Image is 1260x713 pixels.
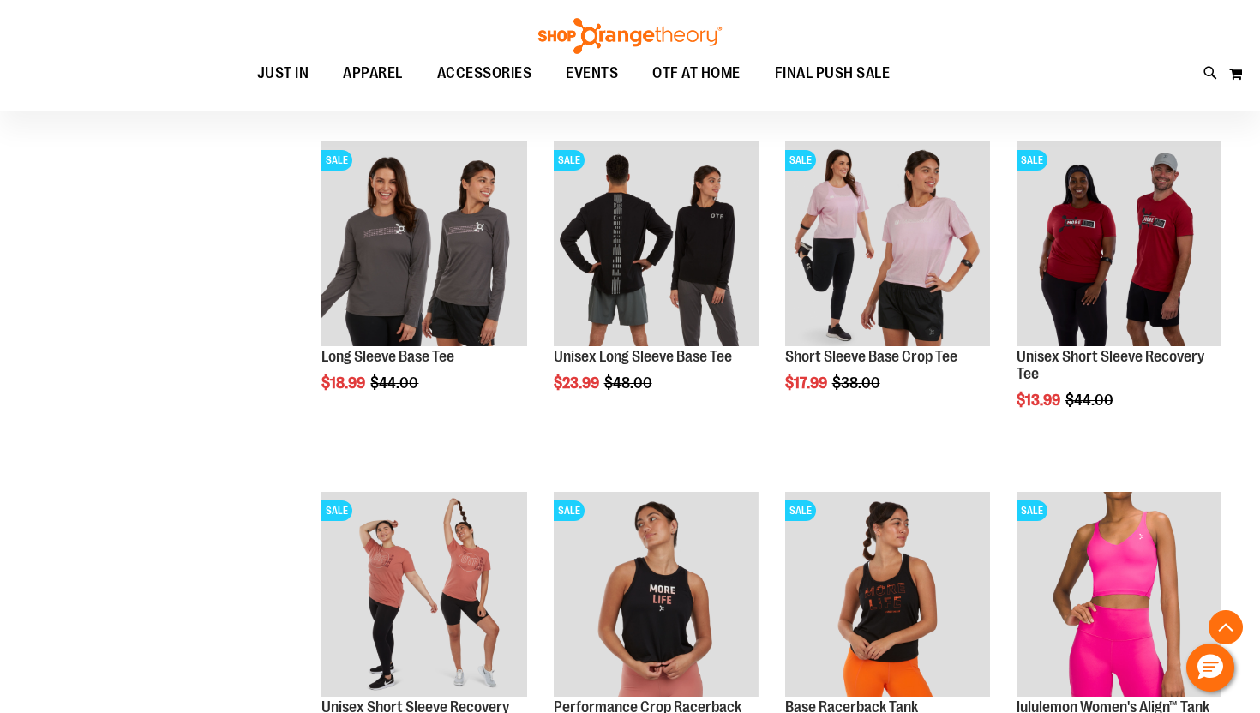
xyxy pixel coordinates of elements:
span: $38.00 [832,374,883,392]
span: $44.00 [370,374,421,392]
span: $17.99 [785,374,830,392]
span: $23.99 [554,374,602,392]
a: Product image for Unisex Short Sleeve Recovery TeeSALE [321,492,526,699]
div: product [545,133,767,435]
div: product [1008,133,1230,452]
a: Long Sleeve Base Tee [321,348,454,365]
a: Product image for Unisex Long Sleeve Base TeeSALE [554,141,759,349]
a: Product image for Performance Crop Racerback TankSALE [554,492,759,699]
a: Short Sleeve Base Crop Tee [785,348,957,365]
a: Product image for Short Sleeve Base Crop TeeSALE [785,141,990,349]
span: $18.99 [321,374,368,392]
div: product [313,133,535,435]
img: Product image for lululemon Womens Align Tank [1017,492,1221,697]
button: Hello, have a question? Let’s chat. [1186,644,1234,692]
a: EVENTS [549,54,635,93]
span: JUST IN [257,54,309,93]
a: Product image for Long Sleeve Base TeeSALE [321,141,526,349]
img: Product image for Long Sleeve Base Tee [321,141,526,346]
img: Product image for Performance Crop Racerback Tank [554,492,759,697]
span: SALE [554,150,585,171]
img: Product image for Short Sleeve Base Crop Tee [785,141,990,346]
span: SALE [321,150,352,171]
a: Product image for Unisex SS Recovery TeeSALE [1017,141,1221,349]
span: EVENTS [566,54,618,93]
img: Shop Orangetheory [536,18,724,54]
a: Unisex Long Sleeve Base Tee [554,348,732,365]
span: OTF AT HOME [652,54,741,93]
img: Product image for Unisex Short Sleeve Recovery Tee [321,492,526,697]
img: Product image for Unisex SS Recovery Tee [1017,141,1221,346]
a: Product image for Base Racerback TankSALE [785,492,990,699]
span: $13.99 [1017,392,1063,409]
a: JUST IN [240,54,327,93]
a: FINAL PUSH SALE [758,54,908,93]
span: APPAREL [343,54,403,93]
span: SALE [785,500,816,521]
span: ACCESSORIES [437,54,532,93]
a: APPAREL [326,54,420,93]
span: SALE [321,500,352,521]
span: SALE [785,150,816,171]
span: SALE [1017,150,1047,171]
img: Product image for Base Racerback Tank [785,492,990,697]
span: SALE [1017,500,1047,521]
img: Product image for Unisex Long Sleeve Base Tee [554,141,759,346]
span: $48.00 [604,374,655,392]
span: SALE [554,500,585,521]
a: Product image for lululemon Womens Align TankSALE [1017,492,1221,699]
div: product [777,133,999,435]
span: $44.00 [1065,392,1116,409]
a: OTF AT HOME [635,54,758,93]
a: ACCESSORIES [420,54,549,93]
span: FINAL PUSH SALE [775,54,891,93]
a: Unisex Short Sleeve Recovery Tee [1017,348,1204,382]
button: Back To Top [1209,610,1243,644]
